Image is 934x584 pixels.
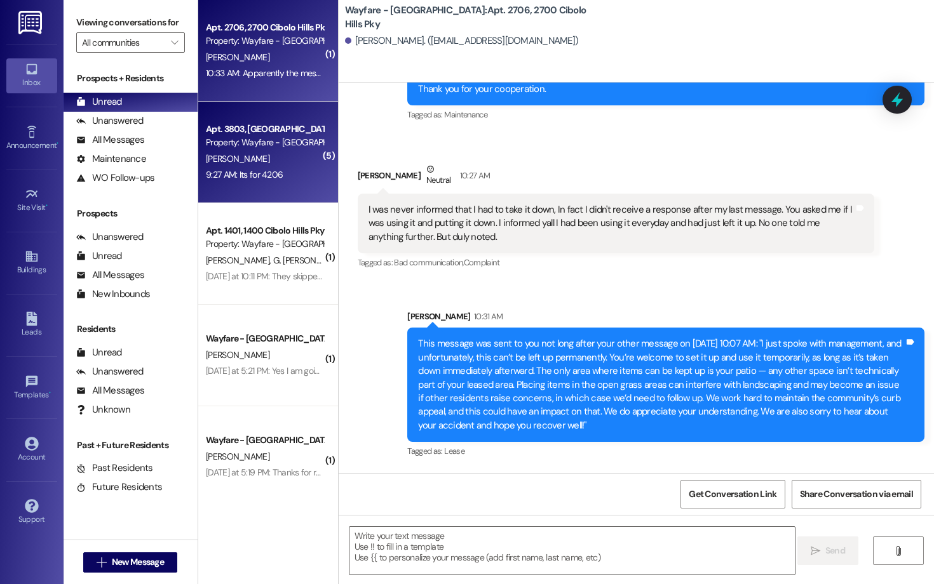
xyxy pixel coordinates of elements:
div: 9:27 AM: Its for 4206 [206,169,283,180]
a: Site Visit • [6,183,57,218]
div: All Messages [76,133,144,147]
div: Property: Wayfare - [GEOGRAPHIC_DATA] [206,136,323,149]
a: Buildings [6,246,57,280]
div: Apt. 2706, 2700 Cibolo Hills Pky [206,21,323,34]
img: ResiDesk Logo [18,11,44,34]
div: WO Follow-ups [76,171,154,185]
span: Share Conversation via email [800,488,913,501]
button: New Message [83,552,177,573]
div: Apt. 1401, 1400 Cibolo Hills Pky [206,224,323,237]
div: New Inbounds [76,288,150,301]
i:  [893,546,903,556]
div: Maintenance [76,152,146,166]
div: [PERSON_NAME] [407,310,924,328]
div: Neutral [424,163,453,189]
div: Unread [76,346,122,359]
div: [DATE] at 5:19 PM: Thanks for reaching out and I found a place that is close to my work so that w... [206,467,734,478]
div: Wayfare - [GEOGRAPHIC_DATA] [206,332,323,345]
span: Maintenance [444,109,487,120]
div: Unanswered [76,365,144,378]
b: Wayfare - [GEOGRAPHIC_DATA]: Apt. 2706, 2700 Cibolo Hills Pky [345,4,599,31]
span: • [46,201,48,210]
input: All communities [82,32,165,53]
a: Templates • [6,371,57,405]
span: G. [PERSON_NAME] [273,255,346,266]
div: Unanswered [76,230,144,244]
i:  [97,557,106,567]
div: Residents [64,322,198,336]
div: Future Residents [76,481,162,494]
span: Complaint [464,257,499,268]
div: Apt. 3803, [GEOGRAPHIC_DATA] [206,123,323,136]
span: [PERSON_NAME] [206,349,269,361]
div: Unread [76,249,122,263]
button: Get Conversation Link [680,480,785,508]
div: Tagged as: [407,442,924,460]
div: [PERSON_NAME]. ([EMAIL_ADDRESS][DOMAIN_NAME]) [345,34,579,48]
div: 10:27 AM [457,169,491,182]
span: New Message [112,555,164,569]
label: Viewing conversations for [76,13,185,32]
div: Prospects [64,207,198,220]
div: Unanswered [76,114,144,128]
span: [PERSON_NAME] [206,451,269,462]
div: Tagged as: [358,253,875,272]
i:  [171,37,178,48]
div: [DATE] at 5:21 PM: Yes I am going to call my dad's place [DATE] and figure out what the hold up is. [206,365,560,376]
div: I was never informed that I had to take it down, In fact I didn't receive a response after my las... [369,203,855,244]
div: [PERSON_NAME] [358,163,875,194]
span: • [49,388,51,397]
a: Support [6,495,57,529]
div: Past Residents [76,461,153,475]
span: [PERSON_NAME] [206,51,269,63]
button: Send [797,536,859,565]
div: Past + Future Residents [64,439,198,452]
i:  [811,546,820,556]
span: [PERSON_NAME] [206,153,269,164]
div: All Messages [76,269,144,282]
div: Property: Wayfare - [GEOGRAPHIC_DATA] [206,34,323,48]
a: Account [6,433,57,467]
div: [DATE] at 10:11 PM: They skipped our trash again tonight [206,270,407,282]
div: Property: Wayfare - [GEOGRAPHIC_DATA] [206,237,323,251]
span: [PERSON_NAME] [206,255,273,266]
span: Lease [444,446,464,456]
a: Inbox [6,58,57,93]
span: Send [825,544,845,557]
span: Get Conversation Link [689,488,776,501]
div: Unknown [76,403,130,416]
div: This message was sent to you not long after your other message on [DATE] 10:07 AM: "I just spoke ... [418,337,904,432]
div: Prospects + Residents [64,72,198,85]
a: Leads [6,308,57,342]
button: Share Conversation via email [792,480,921,508]
div: 10:33 AM: Apparently the message did not get through to you. I am not sure how that could have ha... [206,67,739,79]
div: 10:31 AM [471,310,503,323]
span: • [57,139,58,148]
div: Unread [76,95,122,109]
div: All Messages [76,384,144,397]
div: Wayfare - [GEOGRAPHIC_DATA] [206,434,323,447]
span: Bad communication , [394,257,463,268]
div: Tagged as: [407,105,924,124]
